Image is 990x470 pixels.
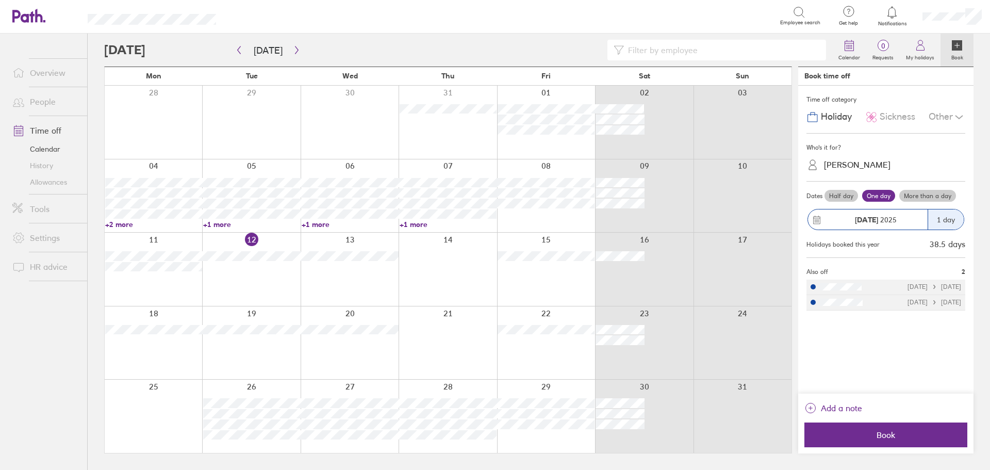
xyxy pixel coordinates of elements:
div: Who's it for? [806,140,965,155]
span: Thu [441,72,454,80]
label: Calendar [832,52,866,61]
a: Allowances [4,174,87,190]
a: +1 more [203,220,300,229]
input: Filter by employee [624,40,820,60]
span: Sat [639,72,650,80]
div: [DATE] [DATE] [907,299,961,306]
div: 38.5 days [930,239,965,249]
span: Mon [146,72,161,80]
span: Sickness [880,111,915,122]
div: Time off category [806,92,965,107]
button: Book [804,423,967,447]
label: My holidays [900,52,940,61]
button: [DATE] 20251 day [806,204,965,235]
span: Wed [342,72,358,80]
a: Book [940,34,973,67]
a: Calendar [832,34,866,67]
a: Calendar [4,141,87,157]
span: Holiday [821,111,852,122]
span: Tue [246,72,258,80]
label: One day [862,190,895,202]
span: Book [812,430,960,440]
div: Search [244,11,270,20]
a: 0Requests [866,34,900,67]
div: Other [929,107,965,127]
a: Notifications [876,5,909,27]
label: Book [945,52,969,61]
a: Tools [4,199,87,219]
span: Add a note [821,400,862,416]
div: Book time off [804,72,850,80]
button: [DATE] [245,42,291,59]
label: Half day [824,190,858,202]
span: Sun [736,72,749,80]
a: Settings [4,228,87,248]
strong: [DATE] [855,215,878,224]
div: 1 day [928,209,964,230]
span: 2 [962,268,965,275]
span: Also off [806,268,828,275]
a: +1 more [400,220,497,229]
a: HR advice [4,256,87,277]
div: Holidays booked this year [806,241,880,248]
a: Time off [4,120,87,141]
span: Dates [806,192,822,200]
a: History [4,157,87,174]
div: [DATE] [DATE] [907,283,961,290]
span: 2025 [855,216,897,224]
a: +2 more [105,220,202,229]
a: Overview [4,62,87,83]
label: Requests [866,52,900,61]
span: Fri [541,72,551,80]
button: Add a note [804,400,862,416]
span: Employee search [780,20,820,26]
div: [PERSON_NAME] [824,160,890,170]
a: People [4,91,87,112]
a: My holidays [900,34,940,67]
a: +1 more [302,220,399,229]
span: 0 [866,42,900,50]
label: More than a day [899,190,956,202]
span: Notifications [876,21,909,27]
span: Get help [832,20,865,26]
